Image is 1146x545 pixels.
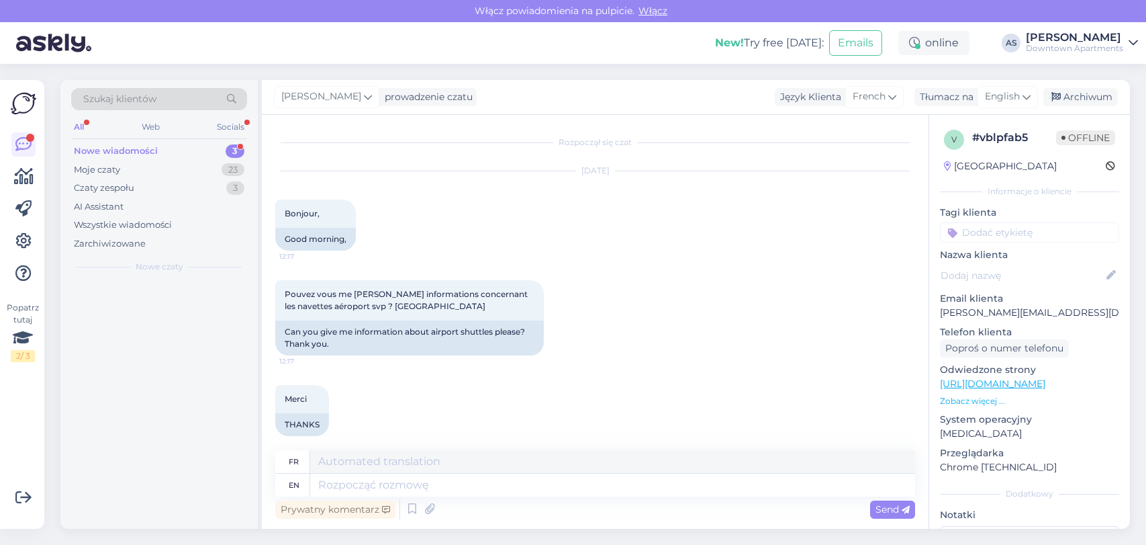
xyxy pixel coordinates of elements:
span: Szukaj klientów [83,92,156,106]
span: Bonjour, [285,208,320,218]
span: [PERSON_NAME] [281,89,361,104]
div: Archiwum [1043,88,1118,106]
p: Przeglądarka [940,446,1119,460]
p: [PERSON_NAME][EMAIL_ADDRESS][DOMAIN_NAME] [940,306,1119,320]
div: fr [289,450,299,473]
div: 2 / 3 [11,350,35,362]
span: Włącz [634,5,671,17]
input: Dodaj nazwę [941,268,1104,283]
p: System operacyjny [940,413,1119,427]
div: Socials [214,118,247,136]
div: Tłumacz na [914,90,973,104]
div: [GEOGRAPHIC_DATA] [944,159,1057,173]
p: Notatki [940,508,1119,522]
div: Język Klienta [775,90,841,104]
p: Chrome [TECHNICAL_ID] [940,460,1119,474]
div: Informacje o kliencie [940,185,1119,198]
div: 3 [226,144,244,158]
span: v [951,134,957,144]
div: Zarchiwizowane [74,237,146,251]
span: English [985,89,1020,104]
div: Dodatkowy [940,488,1119,500]
span: French [853,89,886,104]
div: Good morning, [275,228,356,251]
div: [PERSON_NAME] [1026,32,1123,43]
div: Try free [DATE]: [715,35,824,51]
div: en [289,474,299,497]
p: Nazwa klienta [940,248,1119,262]
input: Dodać etykietę [940,222,1119,243]
div: Rozpoczął się czat [275,136,915,149]
span: Nowe czaty [136,261,183,273]
div: Prywatny komentarz [275,501,395,519]
p: [MEDICAL_DATA] [940,427,1119,441]
div: Web [139,118,162,136]
div: AI Assistant [74,200,124,214]
span: 12:17 [279,356,330,366]
div: # vblpfab5 [972,130,1056,146]
div: AS [1002,34,1020,52]
b: New! [715,36,744,49]
p: Email klienta [940,292,1119,306]
span: Pouvez vous me [PERSON_NAME] informations concernant les navettes aéroport svp ? [GEOGRAPHIC_DATA] [285,289,530,311]
p: Telefon klienta [940,325,1119,339]
div: Poproś o numer telefonu [940,339,1069,358]
div: Nowe wiadomości [74,144,158,158]
div: Can you give me information about airport shuttles please? Thank you. [275,321,544,355]
span: 12:20 [279,437,330,447]
div: Wszystkie wiadomości [74,218,172,232]
div: Downtown Apartments [1026,43,1123,54]
div: [DATE] [275,165,915,177]
span: Offline [1056,130,1115,145]
span: 12:17 [279,251,330,261]
p: Zobacz więcej ... [940,395,1119,407]
button: Emails [829,30,882,56]
a: [URL][DOMAIN_NAME] [940,378,1045,390]
div: 3 [226,181,244,195]
div: THANKS [275,413,329,436]
p: Tagi klienta [940,206,1119,220]
img: Askly Logo [11,91,36,116]
a: [PERSON_NAME]Downtown Apartments [1026,32,1138,54]
div: Moje czaty [74,163,120,177]
span: Send [875,503,910,515]
p: Odwiedzone strony [940,363,1119,377]
div: Czaty zespołu [74,181,134,195]
div: Popatrz tutaj [11,302,35,362]
div: online [898,31,969,55]
span: Merci [285,394,307,404]
div: All [71,118,87,136]
div: prowadzenie czatu [379,90,473,104]
div: 23 [222,163,244,177]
